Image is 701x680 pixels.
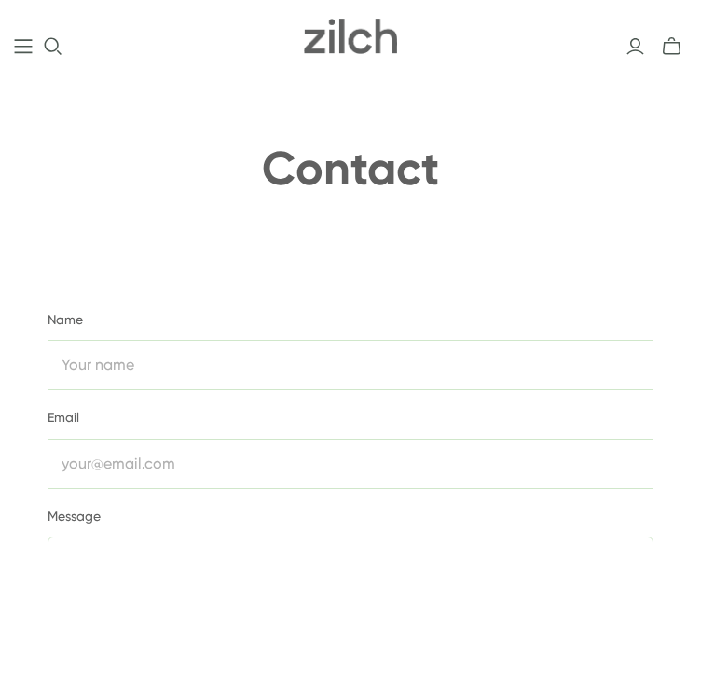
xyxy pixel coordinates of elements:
label: Message [48,508,653,526]
input: Your name [48,340,653,390]
h1: Contact [32,143,669,195]
button: mini-cart-toggle [656,36,687,57]
button: Open search [44,37,62,56]
img: Zilch has done the hard yards and handpicked the best ethical and sustainable products for you an... [304,19,397,54]
input: your@email.com [48,439,653,489]
label: Name [48,311,653,330]
label: Email [48,409,653,428]
a: Main menu [14,37,33,56]
a: Login [625,36,645,57]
